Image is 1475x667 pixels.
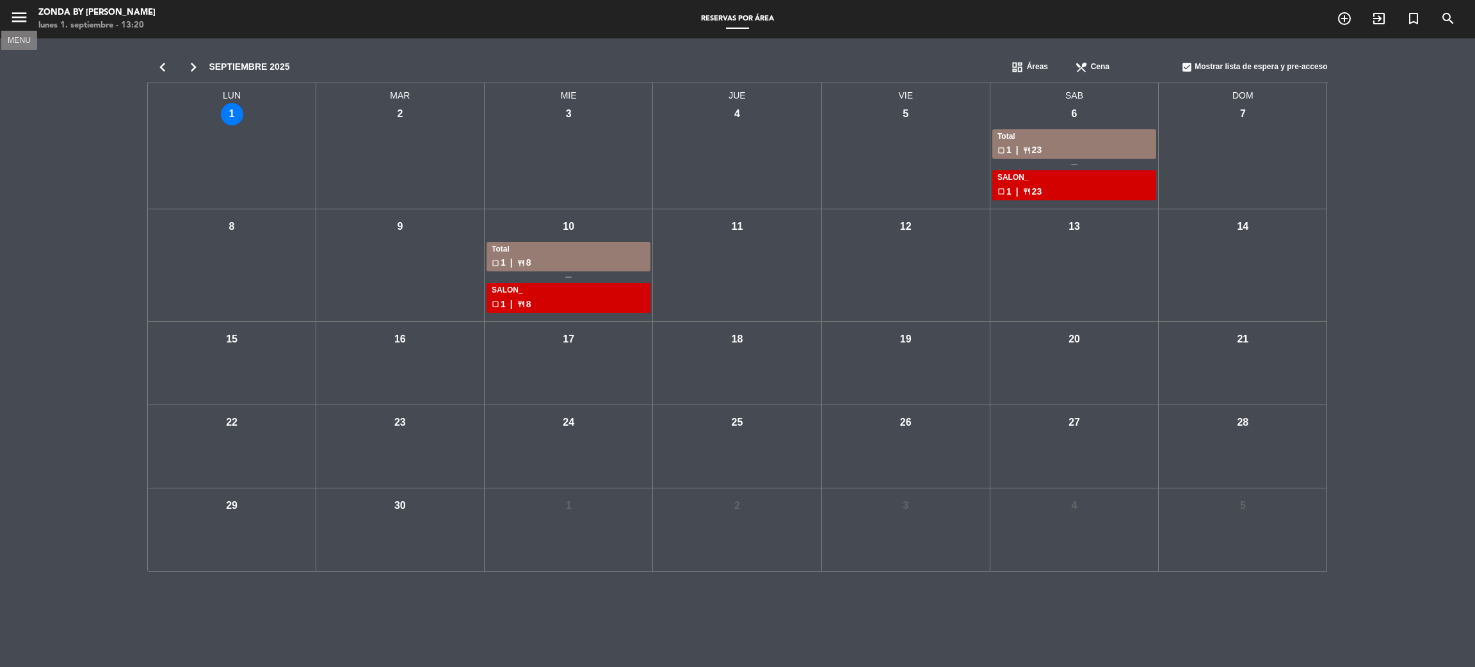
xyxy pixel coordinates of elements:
[316,83,485,103] span: MAR
[492,297,645,312] div: 1 8
[1232,412,1254,434] div: 28
[726,103,748,125] div: 4
[389,103,411,125] div: 2
[726,328,748,351] div: 18
[1023,188,1031,195] span: restaurant
[1063,328,1086,351] div: 20
[1075,61,1088,74] span: restaurant_menu
[726,216,748,238] div: 11
[38,19,156,32] div: lunes 1. septiembre - 13:20
[492,243,645,256] div: Total
[492,259,499,267] span: check_box_outline_blank
[894,495,917,517] div: 3
[1371,11,1387,26] i: exit_to_app
[822,83,990,103] span: VIE
[1181,61,1193,73] span: check_box
[726,495,748,517] div: 2
[492,284,645,297] div: SALON_
[10,8,29,31] button: menu
[1063,216,1086,238] div: 13
[1063,103,1086,125] div: 6
[221,412,243,434] div: 22
[517,259,525,267] span: restaurant
[1159,83,1327,103] span: DOM
[389,328,411,351] div: 16
[1063,495,1086,517] div: 4
[894,103,917,125] div: 5
[1232,216,1254,238] div: 14
[558,216,580,238] div: 10
[221,103,243,125] div: 1
[492,300,499,308] span: check_box_outline_blank
[147,83,316,103] span: LUN
[894,216,917,238] div: 12
[695,15,780,22] span: Reservas por área
[997,147,1005,154] span: check_box_outline_blank
[389,216,411,238] div: 9
[1016,184,1019,199] span: |
[1440,11,1456,26] i: search
[1016,143,1019,157] span: |
[558,412,580,434] div: 24
[997,131,1151,143] div: Total
[209,60,289,74] span: septiembre 2025
[492,255,645,270] div: 1 8
[997,172,1151,184] div: SALON_
[147,58,178,76] i: chevron_left
[221,495,243,517] div: 29
[558,328,580,351] div: 17
[389,412,411,434] div: 23
[1337,11,1352,26] i: add_circle_outline
[653,83,821,103] span: JUE
[726,412,748,434] div: 25
[221,216,243,238] div: 8
[997,143,1151,157] div: 1 23
[894,328,917,351] div: 19
[178,58,209,76] i: chevron_right
[1027,61,1048,74] span: Áreas
[38,6,156,19] div: Zonda by [PERSON_NAME]
[221,328,243,351] div: 15
[1091,61,1109,74] span: Cena
[997,188,1005,195] span: check_box_outline_blank
[10,8,29,27] i: menu
[990,83,1159,103] span: SAB
[1232,495,1254,517] div: 5
[558,495,580,517] div: 1
[1232,328,1254,351] div: 21
[558,103,580,125] div: 3
[997,184,1151,199] div: 1 23
[389,495,411,517] div: 30
[1011,61,1024,74] span: dashboard
[510,297,513,312] span: |
[517,300,525,308] span: restaurant
[1232,103,1254,125] div: 7
[1181,54,1328,80] div: Mostrar lista de espera y pre-acceso
[485,83,653,103] span: MIE
[894,412,917,434] div: 26
[1,34,37,45] div: MENU
[1406,11,1421,26] i: turned_in_not
[1023,147,1031,154] span: restaurant
[510,255,513,270] span: |
[1063,412,1086,434] div: 27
